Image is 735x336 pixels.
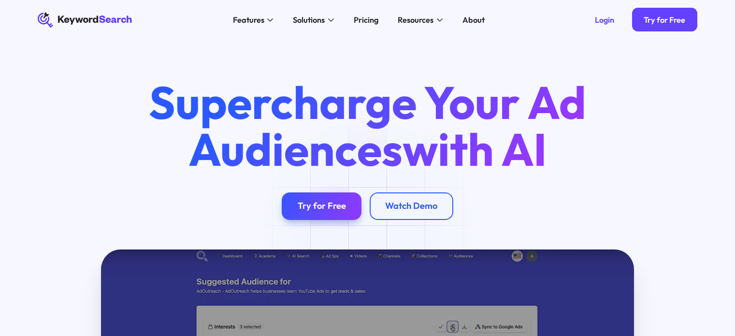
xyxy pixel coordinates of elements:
[385,201,437,212] div: Watch Demo
[595,15,614,25] div: Login
[644,15,685,25] div: Try for Free
[456,12,490,28] a: About
[347,12,384,28] a: Pricing
[354,14,378,26] div: Pricing
[398,14,433,26] div: Resources
[130,79,604,173] h1: Supercharge Your Ad Audiences
[298,201,346,212] div: Try for Free
[462,14,485,26] div: About
[403,120,547,177] span: with AI
[282,192,361,220] a: Try for Free
[293,14,325,26] div: Solutions
[583,8,626,31] a: Login
[632,8,697,31] a: Try for Free
[233,14,264,26] div: Features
